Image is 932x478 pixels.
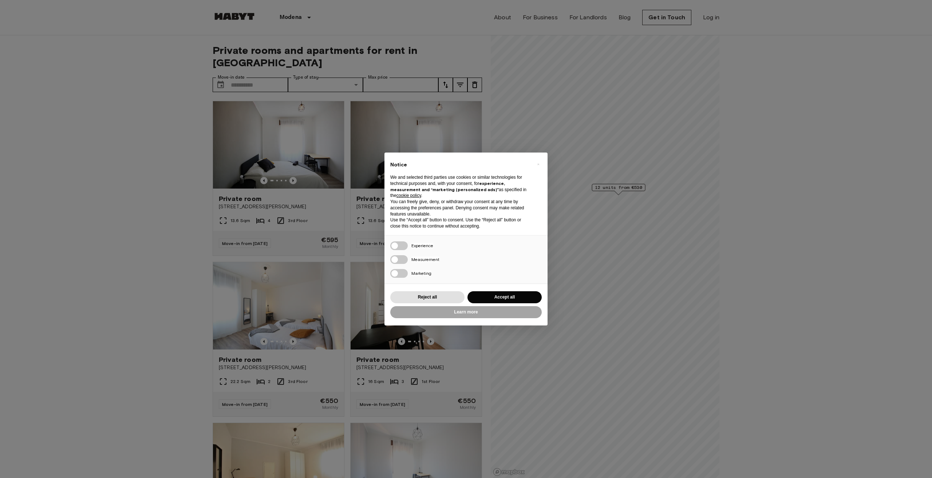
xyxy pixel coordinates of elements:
[411,270,431,276] span: Marketing
[390,174,530,199] p: We and selected third parties use cookies or similar technologies for technical purposes and, wit...
[532,158,544,170] button: Close this notice
[390,181,505,192] strong: experience, measurement and “marketing (personalized ads)”
[537,160,540,169] span: ×
[411,257,439,262] span: Measurement
[390,217,530,229] p: Use the “Accept all” button to consent. Use the “Reject all” button or close this notice to conti...
[467,291,542,303] button: Accept all
[390,291,465,303] button: Reject all
[396,193,421,198] a: cookie policy
[390,306,542,318] button: Learn more
[411,243,433,248] span: Experience
[390,161,530,169] h2: Notice
[390,199,530,217] p: You can freely give, deny, or withdraw your consent at any time by accessing the preferences pane...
